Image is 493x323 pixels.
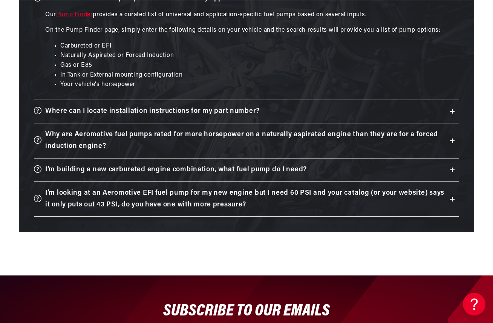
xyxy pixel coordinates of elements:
li: Your vehicle's horsepower [60,80,453,90]
summary: I’m looking at an Aeromotive EFI fuel pump for my new engine but I need 60 PSI and your catalog (... [34,182,459,217]
summary: Where can I locate installation instructions for my part number? [34,100,459,123]
p: Our provides a curated list of universal and application-specific fuel pumps based on several inp... [45,10,453,20]
li: Gas or E85 [60,61,453,71]
h3: Why are Aeromotive fuel pumps rated for more horsepower on a naturally aspirated engine than they... [45,129,450,152]
h3: Where can I locate installation instructions for my part number? [45,106,260,117]
h3: I’m building a new carbureted engine combination, what fuel pump do I need? [45,164,307,176]
li: Naturally Aspirated or Forced Induction [60,51,453,61]
summary: I’m building a new carbureted engine combination, what fuel pump do I need? [34,158,459,181]
li: In Tank or External mounting configuration [60,71,453,80]
p: On the Pump Finder page, simply enter the following details on your vehicle and the search result... [45,26,453,35]
div: How do I locate a fuel pump that will work for my application? [34,10,459,96]
li: Carbureted or EFI [60,42,453,51]
h3: I’m looking at an Aeromotive EFI fuel pump for my new engine but I need 60 PSI and your catalog (... [45,188,450,211]
summary: Why are Aeromotive fuel pumps rated for more horsepower on a naturally aspirated engine than they... [34,123,459,158]
span: SUBSCRIBE TO OUR EMAILS [163,303,330,320]
a: Pump Finder [56,12,93,18]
